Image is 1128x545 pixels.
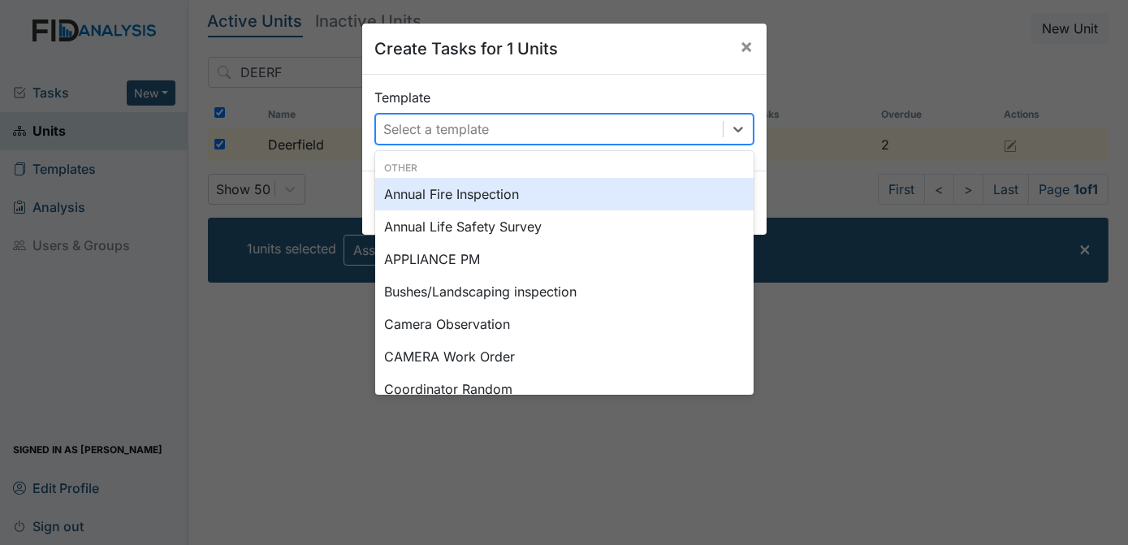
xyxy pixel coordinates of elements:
div: Annual Fire Inspection [375,178,754,210]
div: Annual Life Safety Survey [375,210,754,243]
div: Camera Observation [375,308,754,340]
button: Close [728,24,767,69]
div: Other [375,161,754,175]
div: Coordinator Random [375,373,754,405]
div: CAMERA Work Order [375,340,754,373]
div: APPLIANCE PM [375,243,754,275]
div: Bushes/Landscaping inspection [375,275,754,308]
div: Select a template [384,119,490,139]
h5: Create Tasks for 1 Units [375,37,559,61]
label: Template [375,88,431,107]
span: × [741,34,754,58]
